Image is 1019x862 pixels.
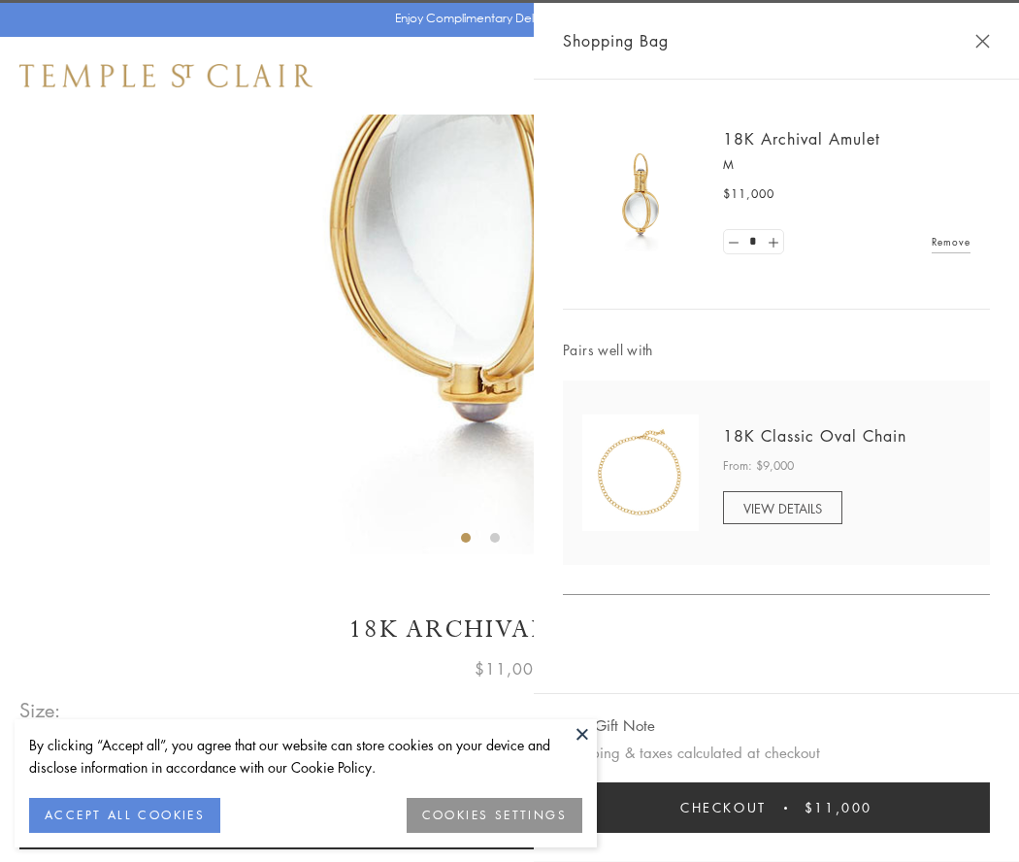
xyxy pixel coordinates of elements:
[19,613,1000,646] h1: 18K Archival Amulet
[723,491,842,524] a: VIEW DETAILS
[723,425,906,447] a: 18K Classic Oval Chain
[932,231,970,252] a: Remove
[763,230,782,254] a: Set quantity to 2
[475,656,544,681] span: $11,000
[563,713,655,738] button: Add Gift Note
[724,230,743,254] a: Set quantity to 0
[29,798,220,833] button: ACCEPT ALL COOKIES
[582,414,699,531] img: N88865-OV18
[407,798,582,833] button: COOKIES SETTINGS
[19,64,312,87] img: Temple St. Clair
[743,499,822,517] span: VIEW DETAILS
[805,797,872,818] span: $11,000
[723,155,970,175] p: M
[563,28,669,53] span: Shopping Bag
[723,456,794,476] span: From: $9,000
[582,136,699,252] img: 18K Archival Amulet
[723,184,774,204] span: $11,000
[975,34,990,49] button: Close Shopping Bag
[19,694,62,726] span: Size:
[563,339,990,361] span: Pairs well with
[395,9,615,28] p: Enjoy Complimentary Delivery & Returns
[563,782,990,833] button: Checkout $11,000
[29,734,582,779] div: By clicking “Accept all”, you agree that our website can store cookies on your device and disclos...
[723,128,880,149] a: 18K Archival Amulet
[563,741,990,765] p: Shipping & taxes calculated at checkout
[680,797,767,818] span: Checkout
